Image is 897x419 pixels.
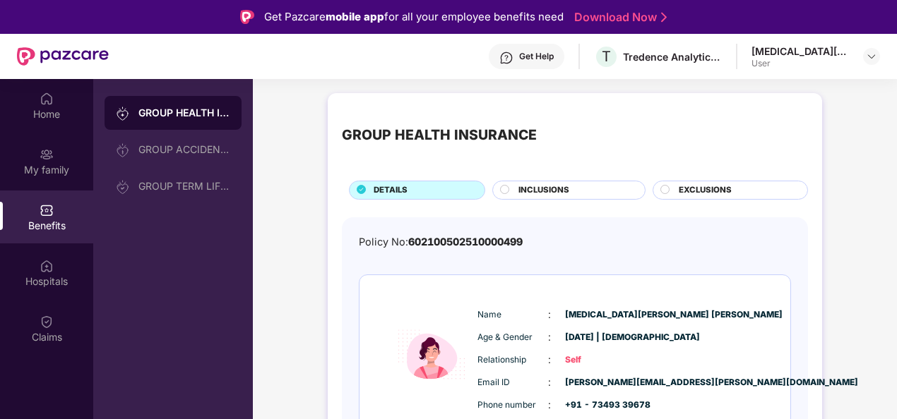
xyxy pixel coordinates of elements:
[342,124,537,146] div: GROUP HEALTH INSURANCE
[623,50,722,63] div: Tredence Analytics Solutions Private Limited
[548,397,551,413] span: :
[548,352,551,368] span: :
[359,234,523,250] div: Policy No:
[548,375,551,390] span: :
[264,8,564,25] div: Get Pazcare for all your employee benefits need
[326,10,384,23] strong: mobile app
[548,307,551,322] span: :
[477,399,548,412] span: Phone number
[477,308,548,322] span: Name
[866,51,877,62] img: svg+xml;base64,PHN2ZyBpZD0iRHJvcGRvd24tMzJ4MzIiIHhtbG5zPSJodHRwOi8vd3d3LnczLm9yZy8yMDAwL3N2ZyIgd2...
[116,143,130,157] img: svg+xml;base64,PHN2ZyB3aWR0aD0iMjAiIGhlaWdodD0iMjAiIHZpZXdCb3g9IjAgMCAyMCAyMCIgZmlsbD0ibm9uZSIgeG...
[138,181,230,192] div: GROUP TERM LIFE INSURANCE
[752,44,850,58] div: [MEDICAL_DATA][PERSON_NAME] [PERSON_NAME]
[40,92,54,106] img: svg+xml;base64,PHN2ZyBpZD0iSG9tZSIgeG1sbnM9Imh0dHA6Ly93d3cudzMub3JnLzIwMDAvc3ZnIiB3aWR0aD0iMjAiIG...
[574,10,663,25] a: Download Now
[679,184,732,197] span: EXCLUSIONS
[565,376,636,389] span: [PERSON_NAME][EMAIL_ADDRESS][PERSON_NAME][DOMAIN_NAME]
[519,51,554,62] div: Get Help
[240,10,254,24] img: Logo
[408,236,523,248] span: 602100502510000499
[752,58,850,69] div: User
[116,107,130,121] img: svg+xml;base64,PHN2ZyB3aWR0aD0iMjAiIGhlaWdodD0iMjAiIHZpZXdCb3g9IjAgMCAyMCAyMCIgZmlsbD0ibm9uZSIgeG...
[40,147,54,162] img: svg+xml;base64,PHN2ZyB3aWR0aD0iMjAiIGhlaWdodD0iMjAiIHZpZXdCb3g9IjAgMCAyMCAyMCIgZmlsbD0ibm9uZSIgeG...
[548,329,551,345] span: :
[40,203,54,217] img: svg+xml;base64,PHN2ZyBpZD0iQmVuZWZpdHMiIHhtbG5zPSJodHRwOi8vd3d3LnczLm9yZy8yMDAwL3N2ZyIgd2lkdGg9Ij...
[477,376,548,389] span: Email ID
[565,308,636,322] span: [MEDICAL_DATA][PERSON_NAME] [PERSON_NAME]
[389,296,474,413] img: icon
[661,10,667,25] img: Stroke
[602,48,611,65] span: T
[374,184,408,197] span: DETAILS
[116,180,130,194] img: svg+xml;base64,PHN2ZyB3aWR0aD0iMjAiIGhlaWdodD0iMjAiIHZpZXdCb3g9IjAgMCAyMCAyMCIgZmlsbD0ibm9uZSIgeG...
[565,331,636,344] span: [DATE] | [DEMOGRAPHIC_DATA]
[499,51,513,65] img: svg+xml;base64,PHN2ZyBpZD0iSGVscC0zMngzMiIgeG1sbnM9Imh0dHA6Ly93d3cudzMub3JnLzIwMDAvc3ZnIiB3aWR0aD...
[565,353,636,367] span: Self
[17,47,109,66] img: New Pazcare Logo
[565,399,636,412] span: +91 - 73493 39678
[518,184,569,197] span: INCLUSIONS
[477,353,548,367] span: Relationship
[40,259,54,273] img: svg+xml;base64,PHN2ZyBpZD0iSG9zcGl0YWxzIiB4bWxucz0iaHR0cDovL3d3dy53My5vcmcvMjAwMC9zdmciIHdpZHRoPS...
[40,315,54,329] img: svg+xml;base64,PHN2ZyBpZD0iQ2xhaW0iIHhtbG5zPSJodHRwOi8vd3d3LnczLm9yZy8yMDAwL3N2ZyIgd2lkdGg9IjIwIi...
[477,331,548,344] span: Age & Gender
[138,106,230,120] div: GROUP HEALTH INSURANCE
[138,144,230,155] div: GROUP ACCIDENTAL INSURANCE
